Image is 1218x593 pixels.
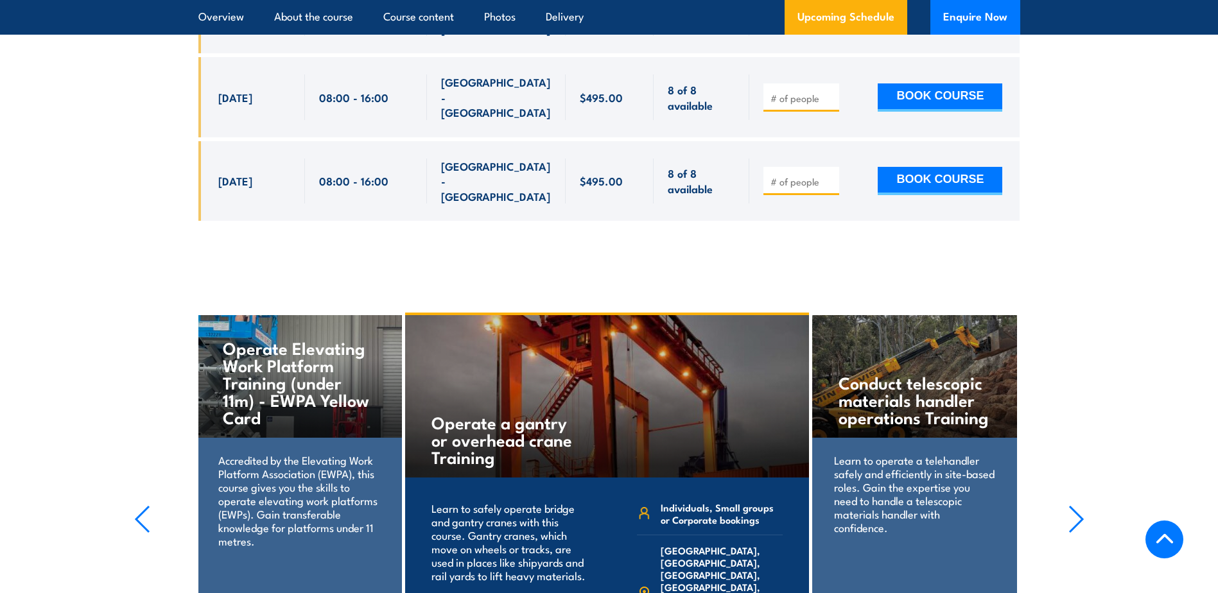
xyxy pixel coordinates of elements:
h4: Operate a gantry or overhead crane Training [431,413,582,465]
p: Learn to operate a telehandler safely and efficiently in site-based roles. Gain the expertise you... [834,453,995,534]
span: [GEOGRAPHIC_DATA] - [GEOGRAPHIC_DATA] [441,74,552,119]
span: $495.00 [580,173,623,188]
span: 8 of 8 available [668,166,735,196]
h4: Operate Elevating Work Platform Training (under 11m) - EWPA Yellow Card [223,339,375,425]
p: Learn to safely operate bridge and gantry cranes with this course. Gantry cranes, which move on w... [431,501,590,582]
button: BOOK COURSE [878,83,1002,112]
span: [GEOGRAPHIC_DATA] - [GEOGRAPHIC_DATA] [441,159,552,203]
span: [DATE] [218,90,252,105]
span: Individuals, Small groups or Corporate bookings [661,501,783,526]
h4: Conduct telescopic materials handler operations Training [839,374,991,425]
span: 8 of 8 available [668,82,735,112]
span: 08:00 - 16:00 [319,173,388,188]
span: $495.00 [580,90,623,105]
input: # of people [770,175,835,188]
p: Accredited by the Elevating Work Platform Association (EWPA), this course gives you the skills to... [218,453,379,547]
span: [DATE] [218,173,252,188]
button: BOOK COURSE [878,167,1002,195]
span: 08:00 - 16:00 [319,90,388,105]
input: # of people [770,92,835,105]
